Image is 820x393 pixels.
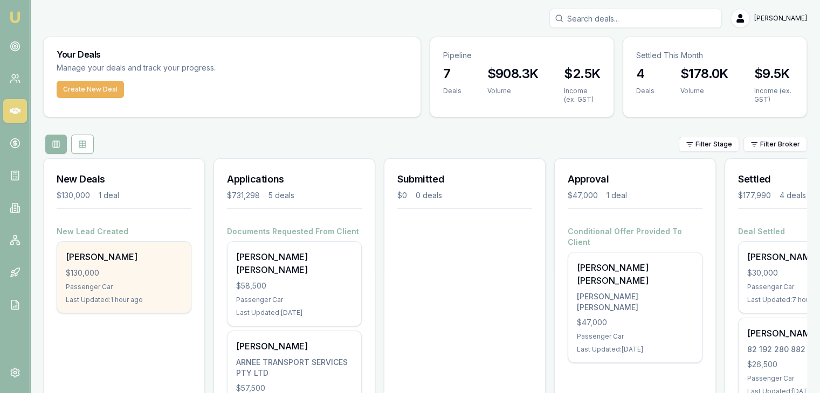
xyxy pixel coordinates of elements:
div: $731,298 [227,190,260,201]
div: Income (ex. GST) [754,87,794,104]
div: $130,000 [66,268,182,278]
p: Manage your deals and track your progress. [57,62,333,74]
p: Settled This Month [636,50,794,61]
div: Deals [443,87,461,95]
div: Last Updated: [DATE] [577,345,693,354]
div: Passenger Car [66,283,182,291]
h4: Conditional Offer Provided To Client [568,226,702,248]
div: Deals [636,87,654,95]
button: Filter Broker [743,137,807,152]
div: $0 [397,190,407,201]
div: ARNEE TRANSPORT SERVICES PTY LTD [236,357,353,378]
span: [PERSON_NAME] [754,14,807,23]
div: 4 deals [780,190,806,201]
h3: Approval [568,172,702,187]
div: [PERSON_NAME] [PERSON_NAME] [236,250,353,276]
h3: 7 [443,65,461,82]
button: Create New Deal [57,81,124,98]
h3: $2.5K [564,65,600,82]
div: $47,000 [577,317,693,328]
h4: New Lead Created [57,226,191,237]
h3: $178.0K [680,65,728,82]
img: emu-icon-u.png [9,11,22,24]
div: [PERSON_NAME] [PERSON_NAME] [577,291,693,313]
div: Last Updated: 1 hour ago [66,296,182,304]
h3: 4 [636,65,654,82]
div: $47,000 [568,190,598,201]
div: Volume [680,87,728,95]
div: Passenger Car [577,332,693,341]
div: 1 deal [99,190,119,201]
span: Filter Broker [760,140,800,149]
input: Search deals [549,9,722,28]
span: Filter Stage [695,140,732,149]
div: 1 deal [607,190,627,201]
button: Filter Stage [679,137,739,152]
div: Last Updated: [DATE] [236,308,353,317]
h3: Applications [227,172,362,187]
div: [PERSON_NAME] [66,250,182,263]
div: [PERSON_NAME] [PERSON_NAME] [577,261,693,287]
p: Pipeline [443,50,601,61]
div: Income (ex. GST) [564,87,600,104]
div: 0 deals [416,190,442,201]
h3: Your Deals [57,50,408,59]
h4: Documents Requested From Client [227,226,362,237]
div: $177,990 [738,190,771,201]
div: Passenger Car [236,296,353,304]
h3: $908.3K [487,65,539,82]
h3: $9.5K [754,65,794,82]
div: $58,500 [236,280,353,291]
h3: New Deals [57,172,191,187]
div: Volume [487,87,539,95]
h3: Submitted [397,172,532,187]
div: $130,000 [57,190,90,201]
div: 5 deals [268,190,294,201]
div: [PERSON_NAME] [236,340,353,353]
